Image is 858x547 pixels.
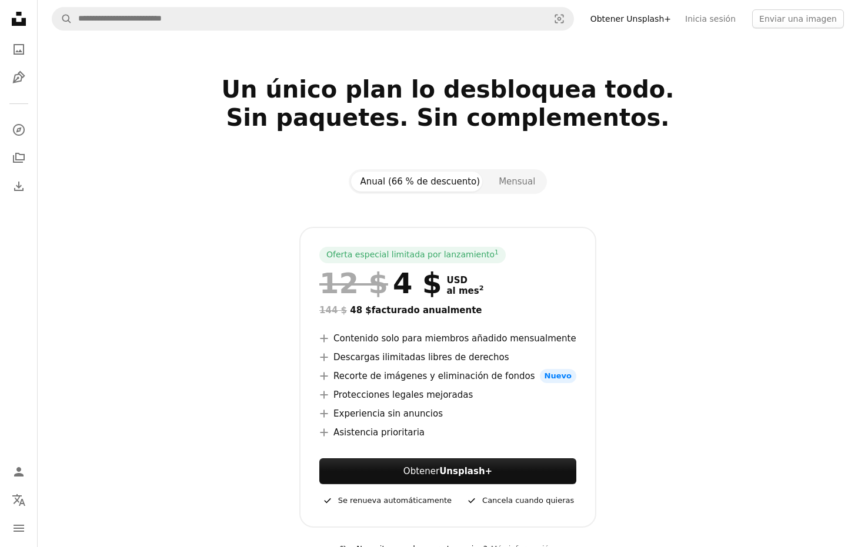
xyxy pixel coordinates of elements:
[319,407,576,421] li: Experiencia sin anuncios
[319,305,347,316] span: 144 $
[545,8,573,30] button: Búsqueda visual
[7,66,31,89] a: Ilustraciones
[7,118,31,142] a: Explorar
[319,268,442,298] div: 4 $
[319,369,576,383] li: Recorte de imágenes y eliminación de fondos
[489,172,545,192] button: Mensual
[479,284,484,292] sup: 2
[492,249,501,261] a: 1
[322,494,452,508] div: Se renueva automáticamente
[319,458,576,484] button: ObtenerUnsplash+
[319,388,576,402] li: Protecciones legales mejoradas
[7,516,31,540] button: Menú
[466,494,574,508] div: Cancela cuando quieras
[319,331,576,345] li: Contenido solo para miembros añadido mensualmente
[319,350,576,364] li: Descargas ilimitadas libres de derechos
[319,268,388,298] span: 12 $
[446,275,483,286] span: USD
[319,425,576,439] li: Asistencia prioritaria
[540,369,576,383] span: Nuevo
[7,174,31,198] a: Historial de descargas
[446,286,483,296] span: al mes
[52,7,574,31] form: Encuentra imágenes en todo el sitio
[752,9,844,28] button: Enviar una imagen
[319,247,506,263] div: Oferta especial limitada por lanzamiento
[439,466,492,476] strong: Unsplash+
[52,8,72,30] button: Buscar en Unsplash
[678,9,743,28] a: Inicia sesión
[7,488,31,512] button: Idioma
[477,286,486,296] a: 2
[7,146,31,170] a: Colecciones
[319,303,576,317] div: 48 $ facturado anualmente
[495,249,499,256] sup: 1
[7,38,31,61] a: Fotos
[583,9,678,28] a: Obtener Unsplash+
[7,460,31,484] a: Iniciar sesión / Registrarse
[69,75,827,160] h2: Un único plan lo desbloquea todo. Sin paquetes. Sin complementos.
[7,7,31,33] a: Inicio — Unsplash
[351,172,490,192] button: Anual (66 % de descuento)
